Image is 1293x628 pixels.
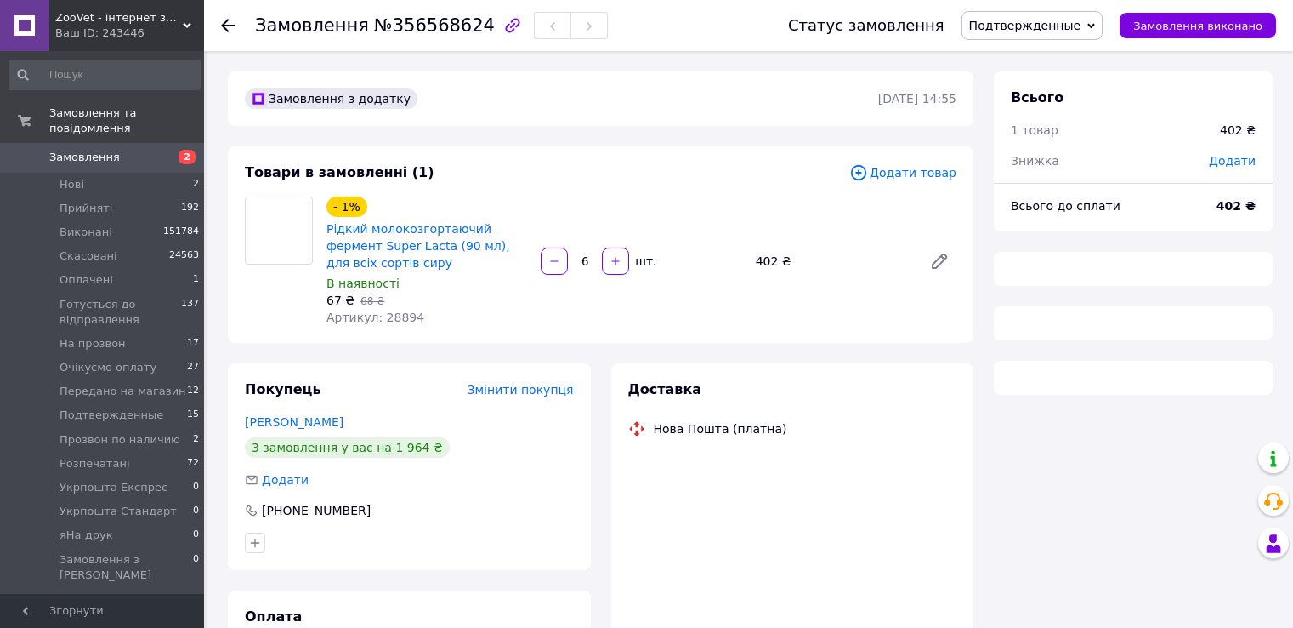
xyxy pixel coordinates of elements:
span: 12 [187,384,199,399]
div: Замовлення з додатку [245,88,417,109]
span: 2 [179,150,196,164]
button: Замовлення виконано [1120,13,1276,38]
span: Прозвон по наличию [60,432,180,448]
span: №356568624 [374,15,495,36]
span: Розпечатані [60,456,130,471]
span: Нові [60,177,84,192]
span: Товари в замовленні (1) [245,164,434,180]
span: 0 [193,480,199,495]
span: 0 [193,528,199,543]
a: [PERSON_NAME] [245,415,343,429]
div: Повернутися назад [221,17,235,34]
span: Додати товар [849,163,956,182]
span: На прозвон [60,336,126,351]
span: ZooVet - інтернет зоомагазин самих низьких цін - Zoovetbaza.com.ua [55,10,183,26]
span: Додати [1209,154,1256,168]
span: Оплата [245,608,302,625]
div: 3 замовлення у вас на 1 964 ₴ [245,437,450,458]
span: 67 ₴ [326,294,354,307]
div: Нова Пошта (платна) [649,420,791,437]
span: Замовлення з [PERSON_NAME] [60,552,193,583]
span: Прийняті [60,201,112,216]
span: Замовлення та повідомлення [49,106,204,136]
span: Скасовані [60,248,117,264]
span: Очікуємо оплату [60,360,156,375]
span: Замовлення [255,15,369,36]
span: яНа друк [60,528,112,543]
span: Укрпошта Стандарт [60,504,177,519]
time: [DATE] 14:55 [878,92,956,106]
span: Виконані [60,225,112,240]
span: Змінити покупця [468,383,574,397]
div: 402 ₴ [1220,122,1256,139]
input: Пошук [9,60,201,90]
span: Всього [1011,89,1063,106]
span: Замовлення виконано [1133,20,1262,32]
span: 68 ₴ [360,295,384,307]
span: 0 [193,552,199,583]
a: Редагувати [922,244,956,278]
span: Замовлення [49,150,120,165]
span: 27 [187,360,199,375]
div: Статус замовлення [788,17,944,34]
span: Оплачені [60,272,113,288]
span: 0 [193,504,199,519]
span: Подтвержденные [969,19,1081,32]
span: Передано на магазин [60,384,186,399]
a: Рідкий молокозгортаючий фермент Super Lacta (90 мл), для всіх сортів сиру [326,222,510,270]
span: 192 [181,201,199,216]
span: Знижка [1011,154,1059,168]
span: 2 [193,432,199,448]
span: Покупець [245,381,321,397]
div: шт. [631,253,658,270]
span: 17 [187,336,199,351]
b: 402 ₴ [1216,199,1256,213]
span: 151784 [163,225,199,240]
span: 72 [187,456,199,471]
span: 1 товар [1011,123,1058,137]
span: Подтвержденные [60,408,163,423]
span: 1 [193,272,199,288]
span: 24563 [169,248,199,264]
span: 15 [187,408,199,423]
div: - 1% [326,197,367,217]
div: [PHONE_NUMBER] [260,502,372,519]
span: Артикул: 28894 [326,311,424,324]
span: Доставка [628,381,702,397]
span: 2 [193,177,199,192]
span: Укрпошта Експрес [60,480,167,495]
div: 402 ₴ [749,249,916,273]
div: Ваш ID: 243446 [55,26,204,41]
span: 137 [181,297,199,328]
span: Всього до сплати [1011,199,1120,213]
span: В наявності [326,277,400,290]
span: Додати [262,473,309,487]
span: Готується до відправлення [60,297,181,328]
